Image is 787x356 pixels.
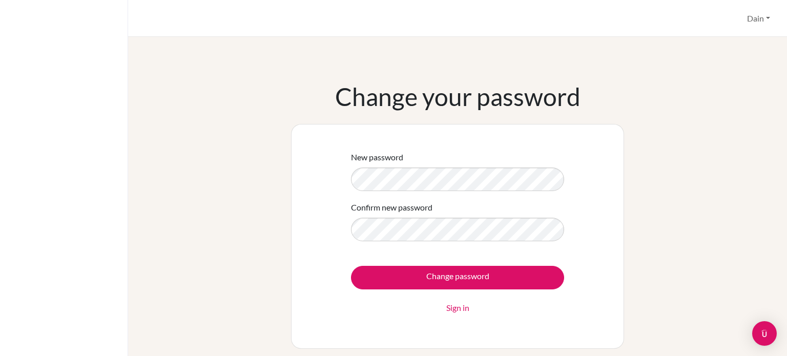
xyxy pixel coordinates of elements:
input: Change password [351,266,564,289]
label: Confirm new password [351,201,432,214]
h1: Change your password [335,82,581,112]
button: Dain [742,9,775,28]
label: New password [351,151,403,163]
div: Open Intercom Messenger [752,321,777,346]
a: Sign in [446,302,469,314]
